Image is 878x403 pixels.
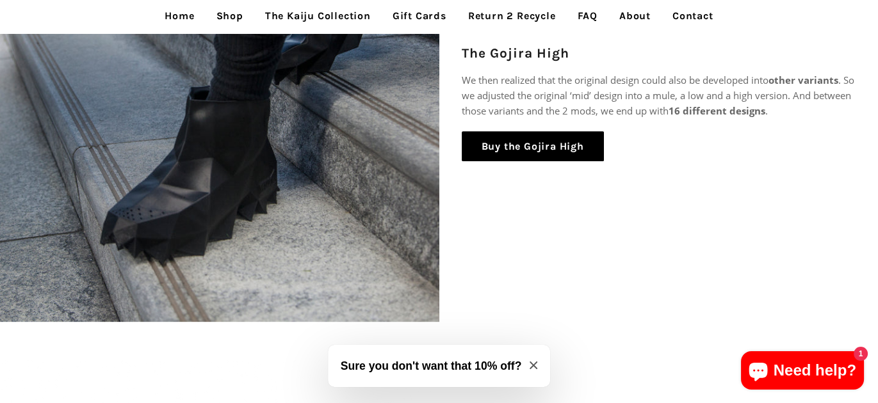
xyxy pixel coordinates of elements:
[768,74,838,86] strong: other variants
[737,351,868,393] inbox-online-store-chat: Shopify online store chat
[462,131,604,162] a: Buy the Gojira High
[669,104,765,117] strong: 16 different designs
[462,72,856,118] p: We then realized that the original design could also be developed into . So we adjusted the origi...
[462,44,856,63] h2: The Gojira High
